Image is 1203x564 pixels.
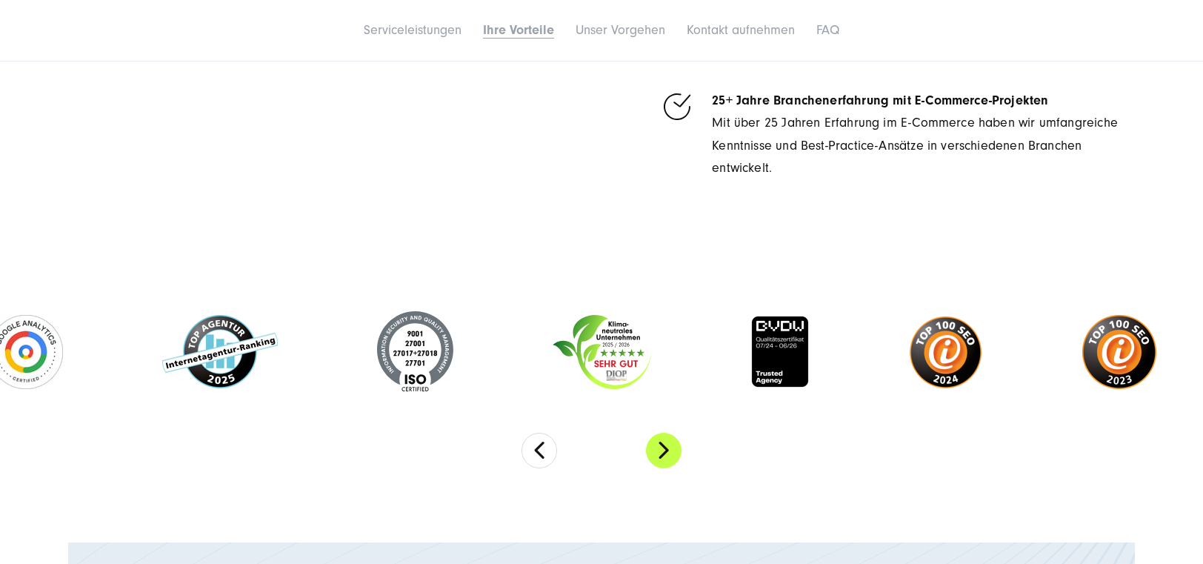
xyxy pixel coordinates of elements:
[816,22,839,38] a: FAQ
[1082,315,1156,389] img: Ibusiness Top SEO 2023 Ranking
[646,433,682,468] button: Next
[712,93,1048,108] strong: 25+ Jahre Branchenerfahrung mit E-Commerce-Projekten
[553,315,651,389] img: Klimaneutrales Unternehmen - Storyblok Agentur SUNZINET
[660,90,1135,180] li: Mit über 25 Jahren Erfahrung im E-Commerce haben wir umfangreiche Kenntnisse und Best-Practice-An...
[521,433,557,468] button: Previous
[364,22,461,38] a: Serviceleistungen
[162,315,278,388] img: Top Internetagentur und Full Service Digitalagentur SUNZINET - 2024
[909,315,983,389] img: Top 100 SEO Q1 2024 - Storyblok Agentur SUNZINET
[483,22,554,38] a: Ihre Vorteile
[377,311,453,393] img: ISO-Siegel_2024_hell
[750,315,810,388] img: BVDW Quality certificate - Storyblok Agentur SUNZINET
[576,22,665,38] a: Unser Vorgehen
[687,22,795,38] a: Kontakt aufnehmen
